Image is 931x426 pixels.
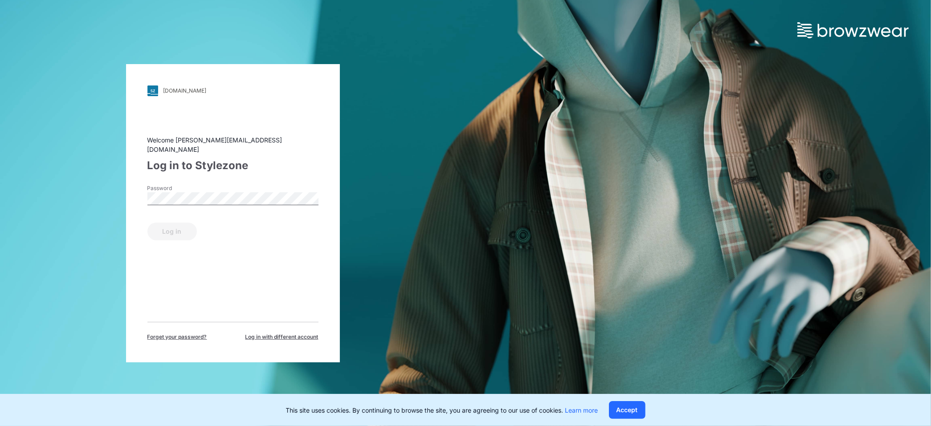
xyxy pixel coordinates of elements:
button: Accept [609,401,645,419]
label: Password [147,184,210,192]
a: Learn more [565,406,598,414]
div: Log in to Stylezone [147,158,318,174]
div: [DOMAIN_NAME] [163,87,207,94]
p: This site uses cookies. By continuing to browse the site, you are agreeing to our use of cookies. [286,406,598,415]
span: Forget your password? [147,333,207,341]
a: [DOMAIN_NAME] [147,85,318,96]
img: browzwear-logo.73288ffb.svg [797,22,909,38]
img: svg+xml;base64,PHN2ZyB3aWR0aD0iMjgiIGhlaWdodD0iMjgiIHZpZXdCb3g9IjAgMCAyOCAyOCIgZmlsbD0ibm9uZSIgeG... [147,85,158,96]
span: Log in with different account [245,333,318,341]
div: Welcome [PERSON_NAME][EMAIL_ADDRESS][DOMAIN_NAME] [147,135,318,154]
